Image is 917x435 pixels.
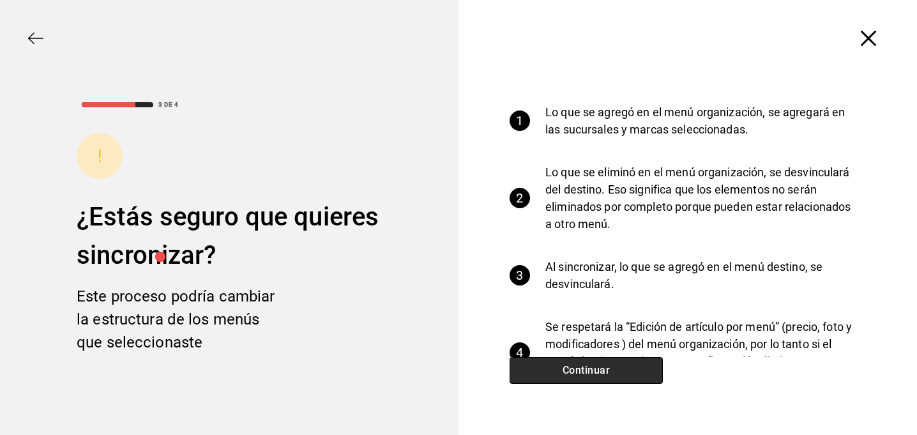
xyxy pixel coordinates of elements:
[510,342,530,363] div: 4
[510,111,530,131] div: 1
[510,188,530,208] div: 2
[77,285,281,354] div: Este proceso podría cambiar la estructura de los menús que seleccionaste
[510,265,530,286] div: 3
[545,164,856,233] p: Lo que se eliminó en el menú organización, se desvinculará del destino. Eso significa que los ele...
[510,357,663,384] button: Continuar
[158,100,178,109] div: 3 DE 4
[545,103,856,138] p: Lo que se agregó en el menú organización, se agregará en las sucursales y marcas seleccionadas.
[77,198,382,275] div: ¿Estás seguro que quieres sincronizar?
[545,318,856,387] p: Se respetará la “Edición de artículo por menú” (precio, foto y modificadores ) del menú organizac...
[545,258,856,293] p: Al sincronizar, lo que se agregó en el menú destino, se desvinculará.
